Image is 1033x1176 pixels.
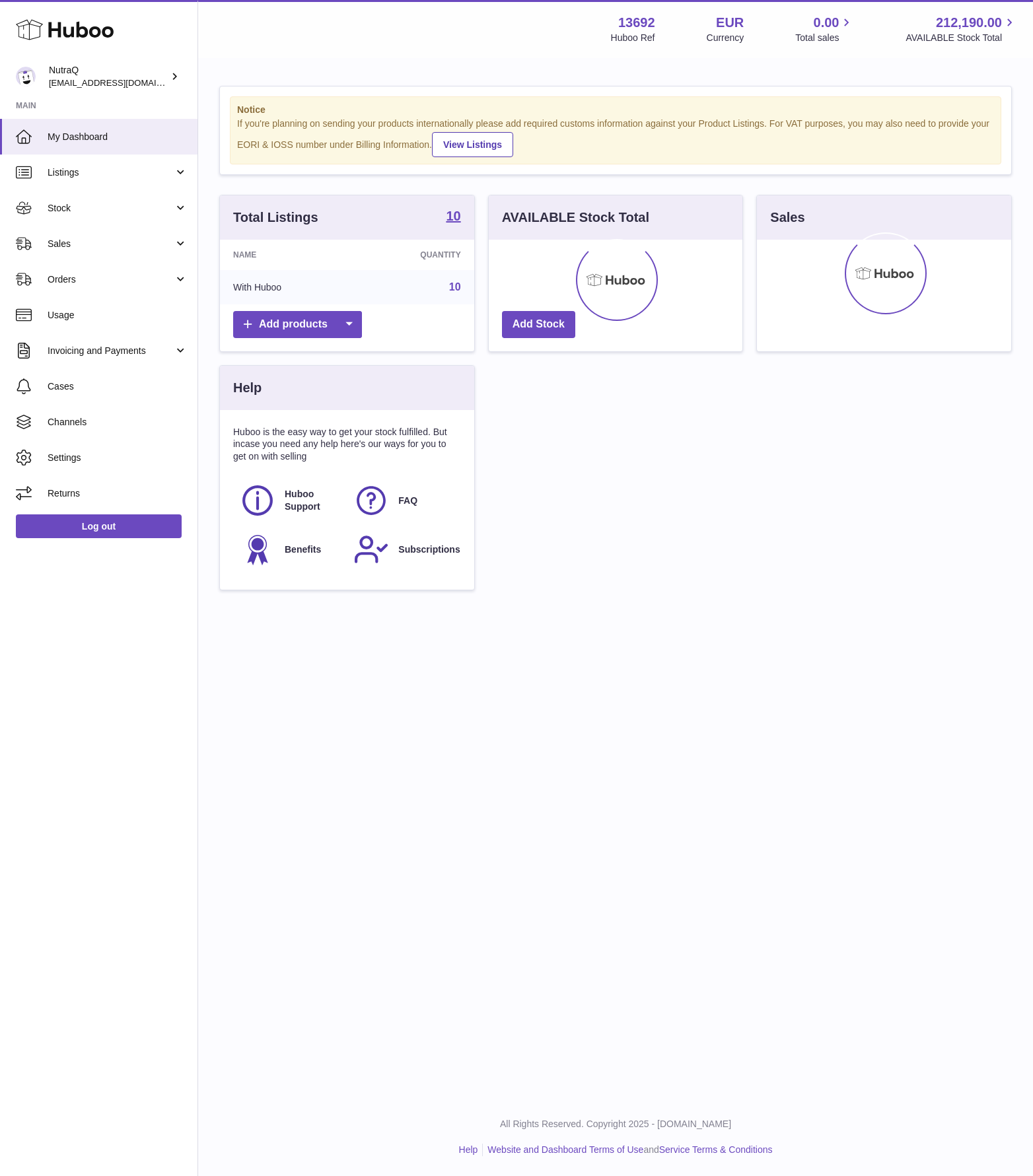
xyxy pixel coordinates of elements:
span: Invoicing and Payments [48,345,174,357]
td: With Huboo [220,270,354,304]
strong: 10 [446,209,460,223]
strong: EUR [716,14,744,32]
span: Huboo Support [285,488,339,513]
a: Website and Dashboard Terms of Use [487,1144,643,1155]
li: and [483,1144,772,1156]
span: 212,190.00 [936,14,1002,32]
a: 10 [449,281,461,293]
h3: Total Listings [233,209,318,226]
a: View Listings [432,132,513,157]
span: Stock [48,202,174,215]
span: Channels [48,416,188,429]
span: Subscriptions [398,543,460,556]
span: Cases [48,380,188,393]
strong: 13692 [618,14,655,32]
span: Sales [48,238,174,250]
div: If you're planning on sending your products internationally please add required customs informati... [237,118,994,157]
h3: Help [233,379,262,397]
a: Add Stock [502,311,575,338]
a: Add products [233,311,362,338]
span: 0.00 [814,14,839,32]
span: Listings [48,166,174,179]
h3: AVAILABLE Stock Total [502,209,649,226]
a: FAQ [353,483,454,518]
th: Quantity [354,240,474,270]
a: Benefits [240,532,340,567]
div: Currency [707,32,744,44]
span: Total sales [795,32,854,44]
p: Huboo is the easy way to get your stock fulfilled. But incase you need any help here's our ways f... [233,426,461,464]
span: [EMAIL_ADDRESS][DOMAIN_NAME] [49,77,194,88]
a: Log out [16,514,182,538]
span: Returns [48,487,188,500]
span: My Dashboard [48,131,188,143]
span: Orders [48,273,174,286]
div: NutraQ [49,64,168,89]
span: Usage [48,309,188,322]
span: Settings [48,452,188,464]
a: Help [459,1144,478,1155]
span: AVAILABLE Stock Total [906,32,1017,44]
a: Service Terms & Conditions [659,1144,773,1155]
div: Huboo Ref [611,32,655,44]
h3: Sales [770,209,804,226]
th: Name [220,240,354,270]
strong: Notice [237,104,994,116]
a: Subscriptions [353,532,454,567]
img: log@nutraq.com [16,67,36,86]
p: All Rights Reserved. Copyright 2025 - [DOMAIN_NAME] [209,1118,1022,1130]
a: 0.00 Total sales [795,14,854,44]
span: FAQ [398,495,417,507]
a: 10 [446,209,460,225]
span: Benefits [285,543,321,556]
a: Huboo Support [240,483,340,518]
a: 212,190.00 AVAILABLE Stock Total [906,14,1017,44]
